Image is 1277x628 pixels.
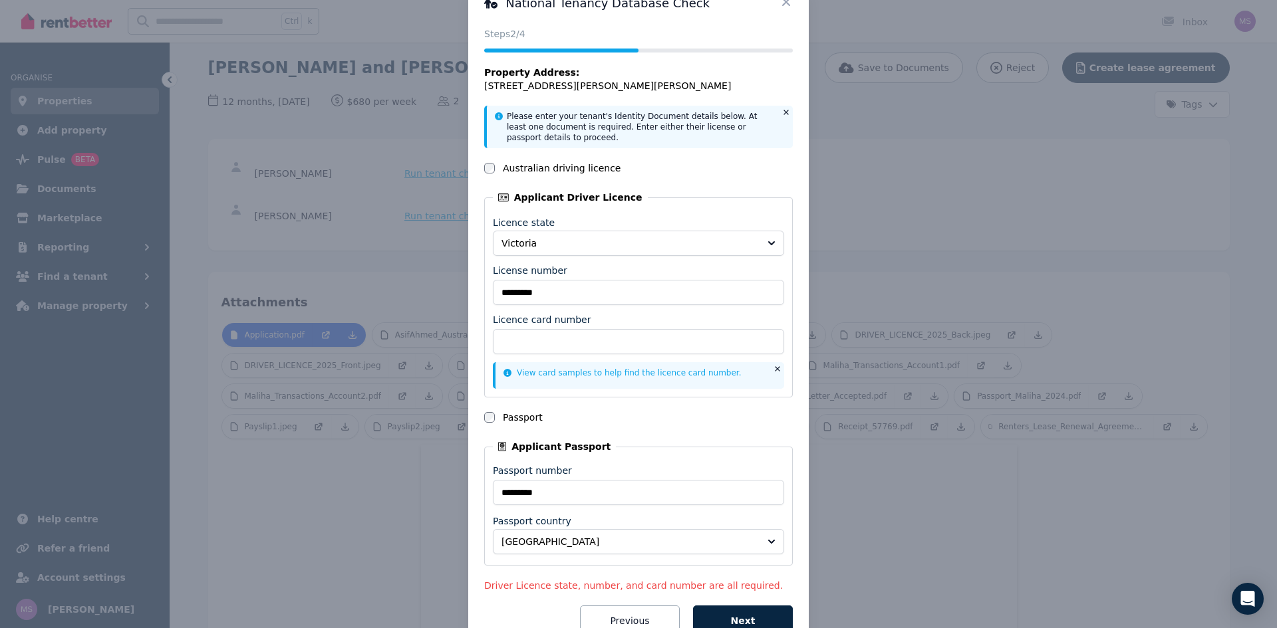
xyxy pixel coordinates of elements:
div: Open Intercom Messenger [1232,583,1264,615]
span: [GEOGRAPHIC_DATA] [501,535,757,548]
p: Please enter your tenant's Identity Document details below. At least one document is required. En... [507,111,774,143]
label: Licence card number [493,313,591,326]
label: License number [493,264,567,277]
legend: Applicant Driver Licence [493,191,648,204]
span: Property Address: [484,67,579,78]
label: Passport number [493,464,572,477]
a: View card samples to help find the licence card number. [503,368,742,377]
label: Licence state [493,217,555,228]
button: [GEOGRAPHIC_DATA] [493,529,784,554]
span: Victoria [501,237,757,250]
span: [STREET_ADDRESS][PERSON_NAME][PERSON_NAME] [484,79,731,92]
label: Australian driving licence [503,161,621,175]
legend: Applicant Passport [493,440,616,453]
button: Victoria [493,231,784,256]
label: Passport [503,411,543,424]
label: Passport country [493,516,571,526]
p: Driver Licence state, number, and card number are all required. [484,579,793,592]
p: Steps 2 /4 [484,27,793,41]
